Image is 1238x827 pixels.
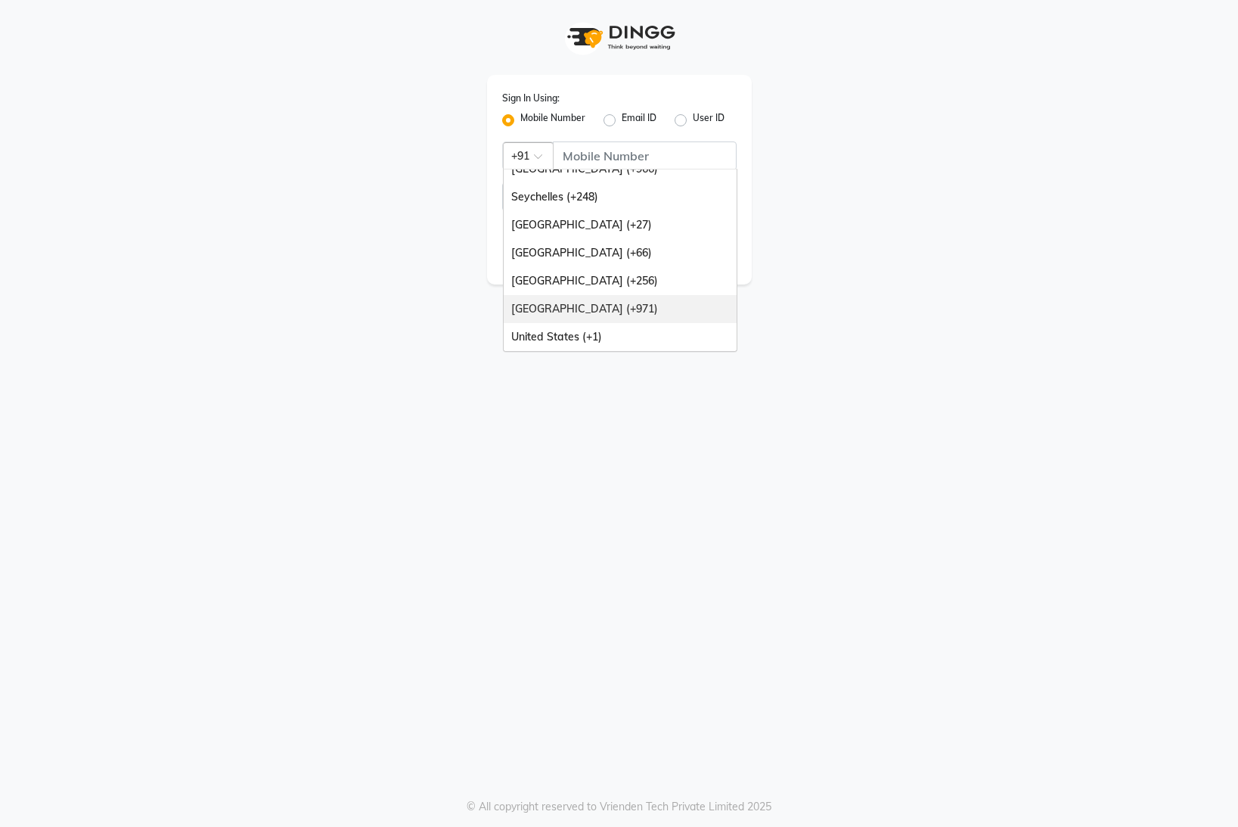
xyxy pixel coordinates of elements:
[504,323,737,351] div: United States (+1)
[504,239,737,267] div: [GEOGRAPHIC_DATA] (+66)
[504,295,737,323] div: [GEOGRAPHIC_DATA] (+971)
[502,182,703,211] input: Username
[503,169,737,352] ng-dropdown-panel: Options list
[622,111,656,129] label: Email ID
[504,155,737,183] div: [GEOGRAPHIC_DATA] (+966)
[693,111,724,129] label: User ID
[504,183,737,211] div: Seychelles (+248)
[504,211,737,239] div: [GEOGRAPHIC_DATA] (+27)
[504,267,737,295] div: [GEOGRAPHIC_DATA] (+256)
[502,92,560,105] label: Sign In Using:
[520,111,585,129] label: Mobile Number
[559,15,680,60] img: logo1.svg
[553,141,737,170] input: Username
